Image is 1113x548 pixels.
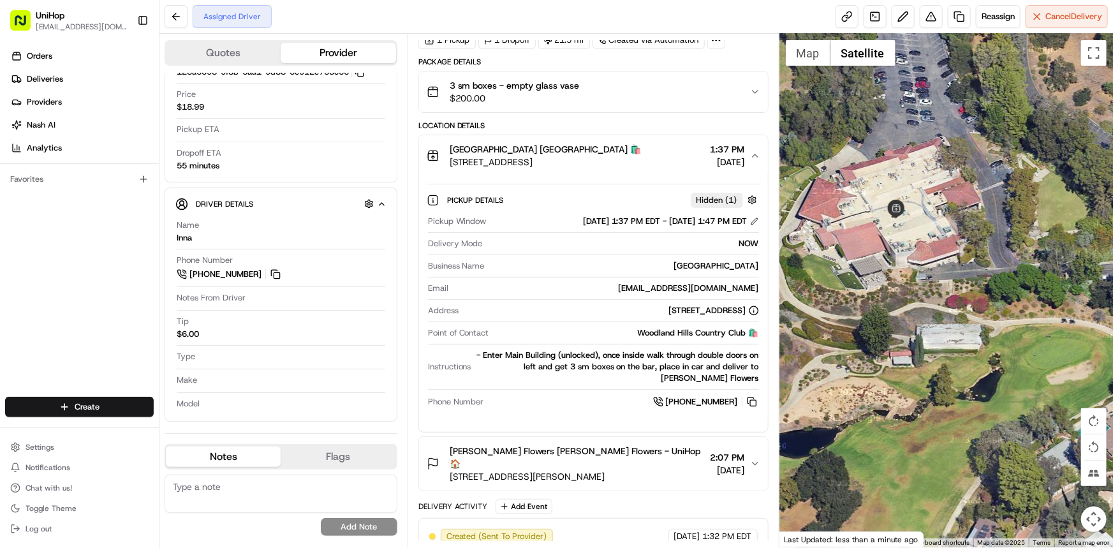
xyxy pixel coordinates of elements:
[108,286,118,297] div: 💻
[177,329,199,340] div: $6.00
[779,531,924,547] div: Last Updated: less than a minute ago
[5,92,159,112] a: Providers
[138,198,143,208] span: •
[121,285,205,298] span: API Documentation
[26,463,70,473] span: Notifications
[419,135,768,176] button: [GEOGRAPHIC_DATA] [GEOGRAPHIC_DATA] 🛍️[STREET_ADDRESS]1:37 PM[DATE]
[418,121,769,131] div: Location Details
[418,57,769,67] div: Package Details
[13,166,85,176] div: Past conversations
[75,401,100,413] span: Create
[5,46,159,66] a: Orders
[177,316,189,327] span: Tip
[982,11,1015,22] span: Reassign
[5,169,154,189] div: Favorites
[691,192,760,208] button: Hidden (1)
[453,283,759,294] div: [EMAIL_ADDRESS][DOMAIN_NAME]
[915,538,969,547] button: Keyboard shortcuts
[36,9,64,22] button: UniHop
[175,193,387,214] button: Driver Details
[8,280,103,303] a: 📗Knowledge Base
[177,101,204,113] span: $18.99
[711,451,745,464] span: 2:07 PM
[127,316,154,326] span: Pylon
[177,160,219,172] div: 55 minutes
[103,280,210,303] a: 💻API Documentation
[27,96,62,108] span: Providers
[428,260,485,272] span: Business Name
[976,5,1021,28] button: Reassign
[5,138,159,158] a: Analytics
[419,437,768,491] button: [PERSON_NAME] Flowers [PERSON_NAME] Flowers - UniHop 🏠[STREET_ADDRESS][PERSON_NAME]2:07 PM[DATE]
[189,269,262,280] span: [PHONE_NUMBER]
[697,195,737,206] span: Hidden ( 1 )
[27,142,62,154] span: Analytics
[5,397,154,417] button: Create
[13,286,23,297] div: 📗
[5,479,154,497] button: Chat with us!
[57,135,175,145] div: We're available if you need us!
[145,198,172,208] span: [DATE]
[450,470,705,483] span: [STREET_ADDRESS][PERSON_NAME]
[494,327,759,339] div: Woodland Hills Country Club 🛍️
[177,255,233,266] span: Phone Number
[786,40,830,66] button: Show street map
[13,186,33,211] img: Wisdom Oko
[1058,539,1109,546] a: Report a map error
[196,199,253,209] span: Driver Details
[428,361,471,373] span: Instructions
[428,305,459,316] span: Address
[450,445,705,470] span: [PERSON_NAME] Flowers [PERSON_NAME] Flowers - UniHop 🏠
[26,483,72,493] span: Chat with us!
[198,163,232,179] button: See all
[36,22,127,32] span: [EMAIL_ADDRESS][DOMAIN_NAME]
[40,232,103,242] span: UniHop Dispatch
[177,89,196,100] span: Price
[281,43,395,63] button: Provider
[177,351,195,362] span: Type
[177,219,199,231] span: Name
[26,198,36,209] img: 1736555255976-a54dd68f-1ca7-489b-9aae-adbdc363a1c4
[428,216,487,227] span: Pickup Window
[653,395,759,409] a: [PHONE_NUMBER]
[177,292,246,304] span: Notes From Driver
[26,503,77,514] span: Toggle Theme
[106,232,110,242] span: •
[166,43,281,63] button: Quotes
[538,31,590,49] div: 21.5 mi
[13,122,36,145] img: 1736555255976-a54dd68f-1ca7-489b-9aae-adbdc363a1c4
[27,50,52,62] span: Orders
[217,126,232,141] button: Start new chat
[419,176,768,432] div: [GEOGRAPHIC_DATA] [GEOGRAPHIC_DATA] 🛍️[STREET_ADDRESS]1:37 PM[DATE]
[57,122,209,135] div: Start new chat
[5,5,132,36] button: UniHop[EMAIL_ADDRESS][DOMAIN_NAME]
[711,143,745,156] span: 1:37 PM
[5,500,154,517] button: Toggle Theme
[177,232,192,244] div: Inna
[5,459,154,477] button: Notifications
[496,499,552,514] button: Add Event
[450,143,642,156] span: [GEOGRAPHIC_DATA] [GEOGRAPHIC_DATA] 🛍️
[13,13,38,38] img: Nash
[13,220,33,241] img: UniHop Dispatch
[674,531,700,542] span: [DATE]
[1081,408,1107,434] button: Rotate map clockwise
[419,71,768,112] button: 3 sm boxes - empty glass vase$200.00
[26,285,98,298] span: Knowledge Base
[583,216,759,227] div: [DATE] 1:37 PM EDT - [DATE] 1:47 PM EDT
[177,147,221,159] span: Dropoff ETA
[1026,5,1108,28] button: CancelDelivery
[447,195,506,205] span: Pickup Details
[428,238,483,249] span: Delivery Mode
[1081,434,1107,460] button: Rotate map counterclockwise
[1081,507,1107,532] button: Map camera controls
[1081,461,1107,486] button: Tilt map
[418,501,488,512] div: Delivery Activity
[27,119,55,131] span: Nash AI
[26,524,52,534] span: Log out
[488,238,759,249] div: NOW
[711,464,745,477] span: [DATE]
[33,82,210,96] input: Clear
[593,31,705,49] a: Created via Automation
